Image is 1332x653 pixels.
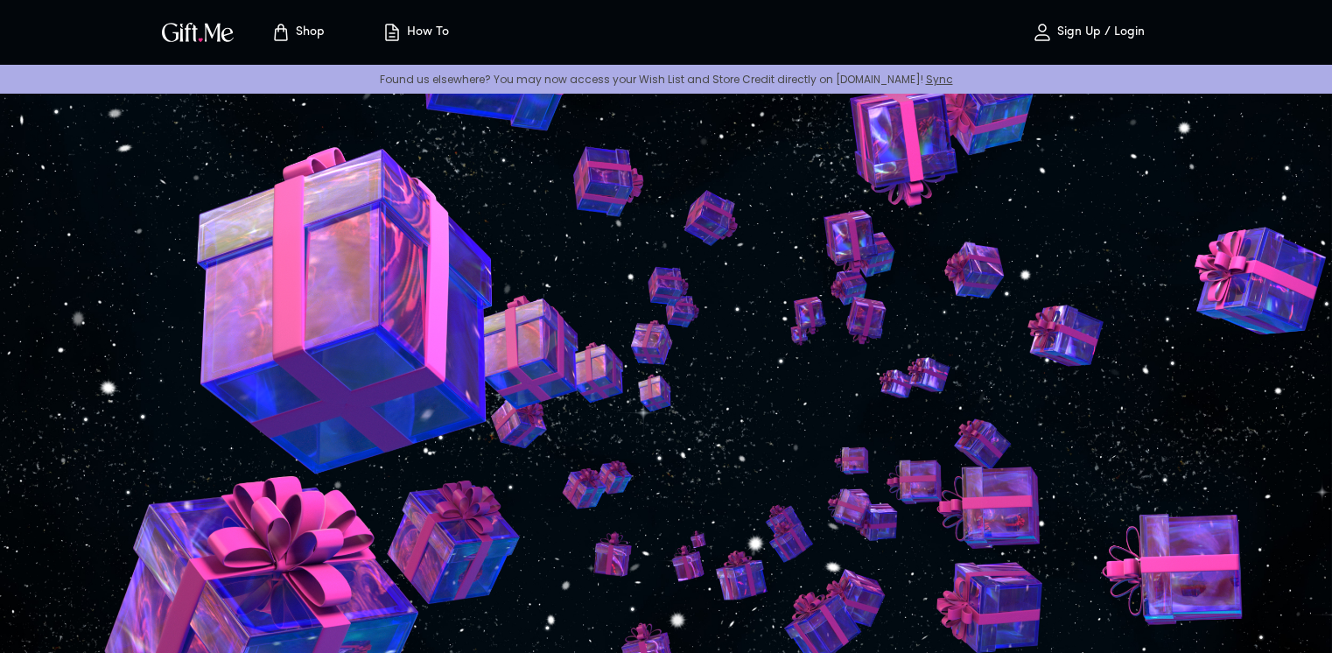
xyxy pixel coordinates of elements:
p: Sign Up / Login [1053,25,1145,40]
button: How To [367,4,463,60]
img: how-to.svg [382,22,403,43]
button: Store page [249,4,346,60]
img: GiftMe Logo [158,19,237,45]
p: How To [403,25,449,40]
a: Sync [926,72,953,87]
p: Shop [291,25,325,40]
p: Found us elsewhere? You may now access your Wish List and Store Credit directly on [DOMAIN_NAME]! [14,72,1318,87]
button: Sign Up / Login [1000,4,1175,60]
button: GiftMe Logo [157,22,239,43]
